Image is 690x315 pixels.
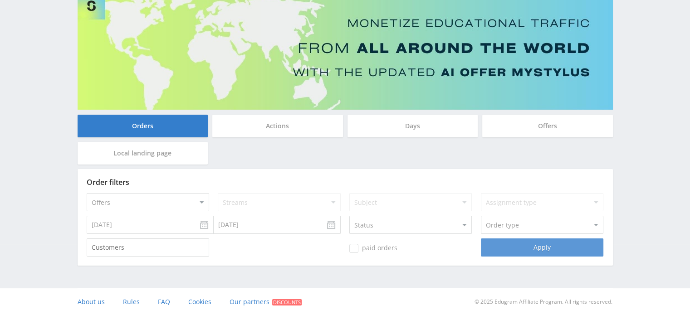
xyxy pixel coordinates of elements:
[87,216,214,234] input: Use the arrow keys to pick a date
[158,297,170,306] span: FAQ
[347,115,478,137] div: Days
[272,299,302,305] span: Discounts
[230,297,269,306] span: Our partners
[481,238,603,257] div: Apply
[214,216,341,234] input: Use the arrow keys to pick a date
[78,115,208,137] div: Orders
[123,297,140,306] span: Rules
[482,115,613,137] div: Offers
[188,297,211,306] span: Cookies
[87,178,604,186] div: Order filters
[78,142,208,165] div: Local landing page
[78,297,105,306] span: About us
[87,238,209,257] input: Customers
[349,244,397,253] span: paid orders
[212,115,343,137] div: Actions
